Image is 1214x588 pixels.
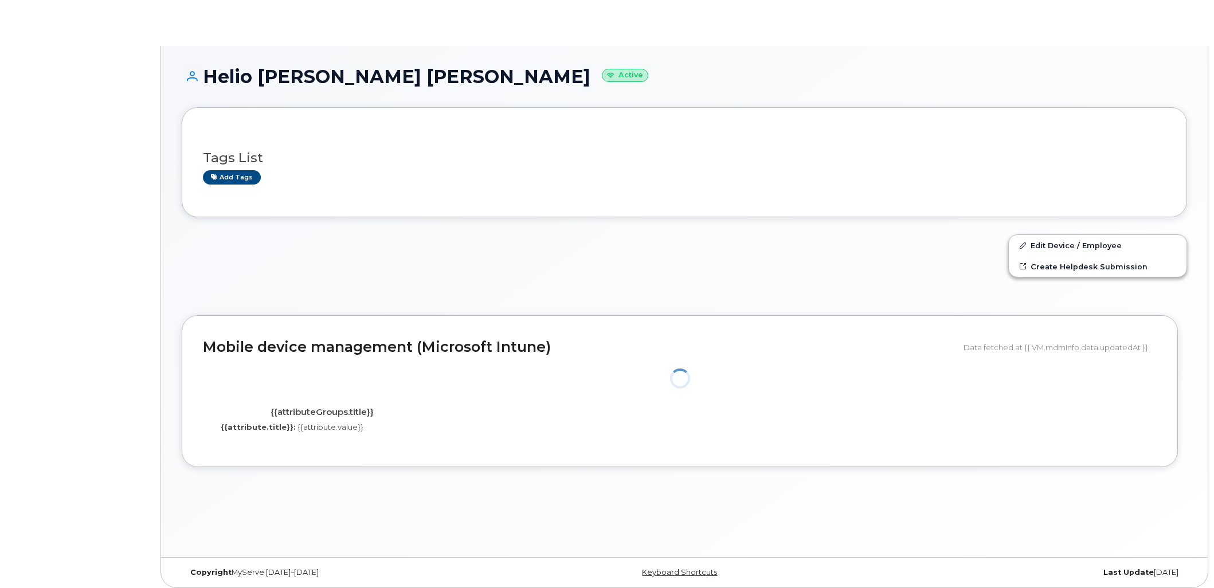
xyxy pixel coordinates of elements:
strong: Copyright [190,568,232,577]
a: Edit Device / Employee [1009,235,1186,256]
a: Create Helpdesk Submission [1009,256,1186,277]
h3: Tags List [203,151,1166,165]
span: {{attribute.value}} [297,422,363,432]
h4: {{attributeGroups.title}} [212,407,433,417]
strong: Last Update [1103,568,1154,577]
div: [DATE] [852,568,1187,577]
div: Data fetched at {{ VM.mdmInfo.data.updatedAt }} [964,336,1157,358]
small: Active [602,69,648,82]
label: {{attribute.title}}: [221,422,296,433]
a: Keyboard Shortcuts [642,568,717,577]
h1: Helio [PERSON_NAME] [PERSON_NAME] [182,66,1187,87]
a: Add tags [203,170,261,185]
div: MyServe [DATE]–[DATE] [182,568,517,577]
h2: Mobile device management (Microsoft Intune) [203,339,955,355]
